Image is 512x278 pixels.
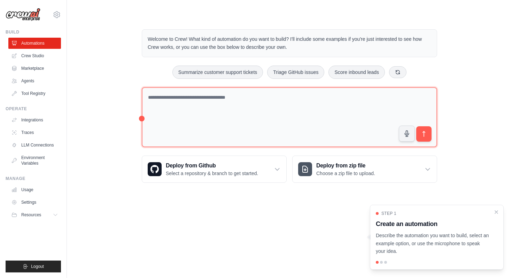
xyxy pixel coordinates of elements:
p: Describe the automation you want to build, select an example option, or use the microphone to spe... [376,232,489,255]
a: Marketplace [8,63,61,74]
a: Automations [8,38,61,49]
h3: Create an automation [376,219,489,229]
button: Summarize customer support tickets [172,66,263,79]
h3: Deploy from zip file [316,161,375,170]
button: Close walkthrough [494,209,499,215]
a: LLM Connections [8,140,61,151]
p: Choose a zip file to upload. [316,170,375,177]
a: Settings [8,197,61,208]
span: Resources [21,212,41,218]
div: Tiện ích trò chuyện [477,245,512,278]
button: Score inbound leads [328,66,385,79]
a: Crew Studio [8,50,61,61]
iframe: Chat Widget [477,245,512,278]
a: Traces [8,127,61,138]
img: Logo [6,8,40,21]
span: Logout [31,264,44,269]
div: Operate [6,106,61,112]
a: Usage [8,184,61,195]
p: Welcome to Crew! What kind of automation do you want to build? I'll include some examples if you'... [148,35,431,51]
h3: Deploy from Github [166,161,258,170]
a: Tool Registry [8,88,61,99]
button: Resources [8,209,61,220]
button: Triage GitHub issues [267,66,324,79]
a: Environment Variables [8,152,61,169]
button: Logout [6,261,61,272]
span: Step 1 [381,211,396,216]
div: Manage [6,176,61,181]
p: Select a repository & branch to get started. [166,170,258,177]
a: Integrations [8,114,61,126]
div: Build [6,29,61,35]
a: Agents [8,75,61,87]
